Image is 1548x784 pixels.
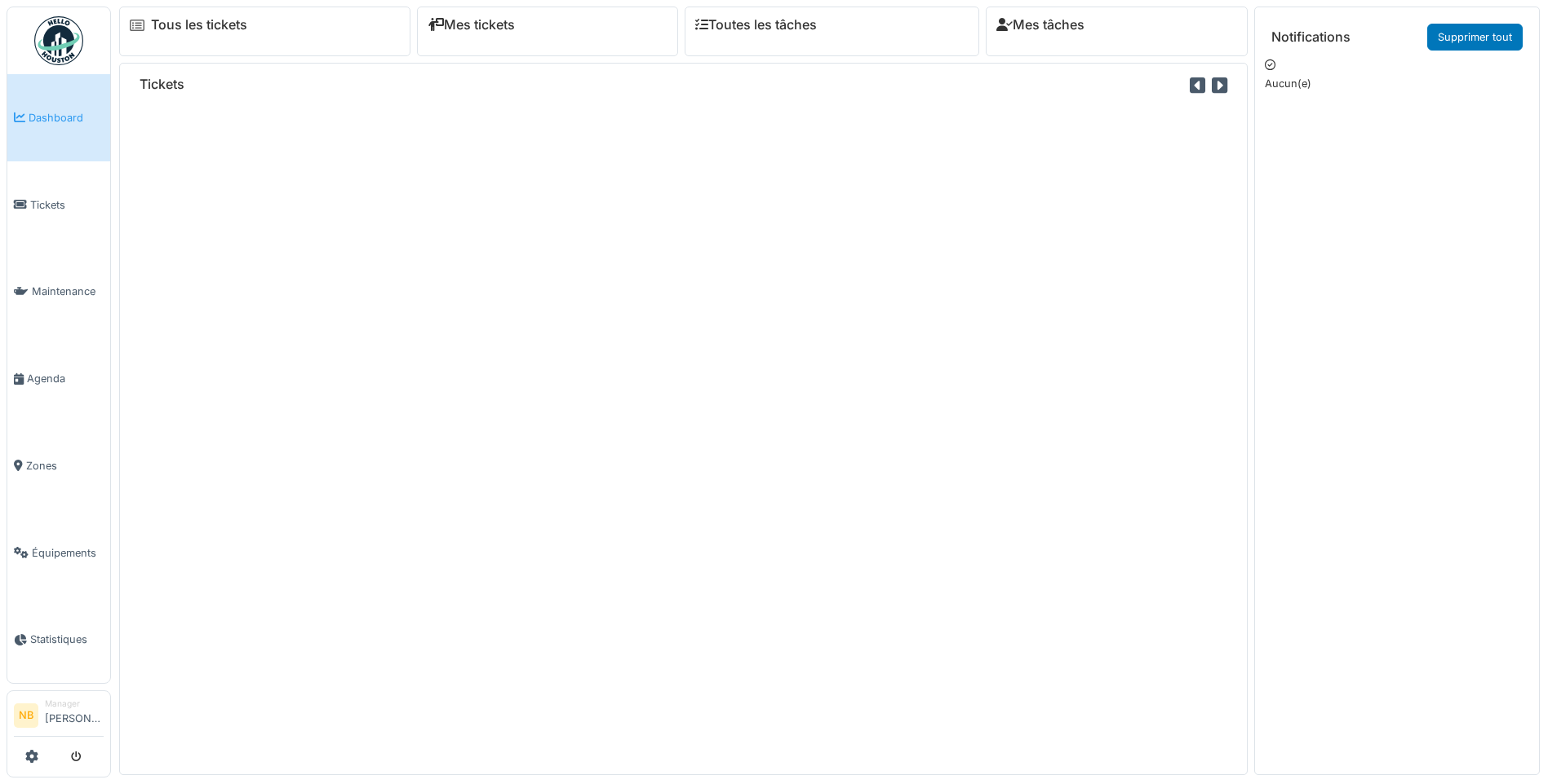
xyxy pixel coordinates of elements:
[140,77,184,92] h6: Tickets
[1271,29,1351,45] h6: Notifications
[7,161,110,249] a: Tickets
[32,545,104,561] span: Équipements
[27,371,104,386] span: Agenda
[1427,24,1523,51] a: Supprimer tout
[45,698,104,733] li: [PERSON_NAME]
[7,335,110,422] a: Agenda
[14,698,104,737] a: NB Manager[PERSON_NAME]
[695,17,817,33] a: Toutes les tâches
[26,458,104,473] span: Zones
[1265,76,1529,91] p: Aucun(e)
[7,597,110,684] a: Statistiques
[30,632,104,647] span: Statistiques
[7,509,110,597] a: Équipements
[45,698,104,710] div: Manager
[14,703,38,728] li: NB
[996,17,1084,33] a: Mes tâches
[428,17,515,33] a: Mes tickets
[7,422,110,509] a: Zones
[30,197,104,213] span: Tickets
[7,74,110,161] a: Dashboard
[34,16,83,65] img: Badge_color-CXgf-gQk.svg
[29,110,104,126] span: Dashboard
[151,17,247,33] a: Tous les tickets
[7,249,110,336] a: Maintenance
[32,284,104,299] span: Maintenance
